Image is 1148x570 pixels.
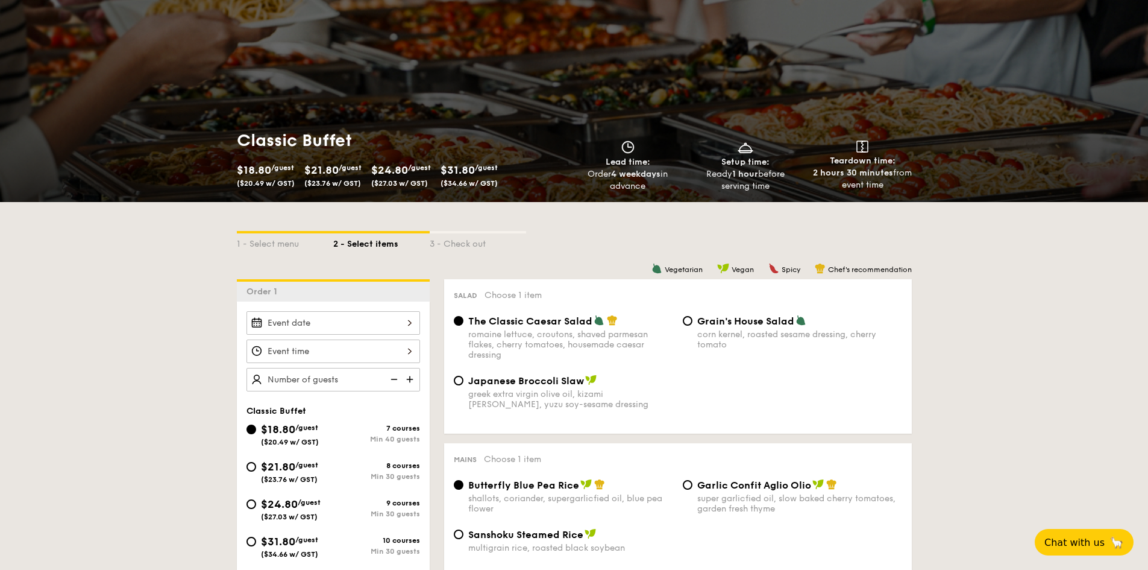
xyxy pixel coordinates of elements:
div: Min 40 guests [333,435,420,443]
span: Teardown time: [830,156,896,166]
img: icon-dish.430c3a2e.svg [736,141,754,154]
span: ($23.76 w/ GST) [261,475,318,484]
span: Choose 1 item [485,290,542,300]
span: /guest [295,461,318,469]
span: ($34.66 w/ GST) [261,550,318,559]
div: 1 - Select menu [237,233,333,250]
span: $24.80 [371,163,408,177]
span: /guest [271,163,294,172]
input: $18.80/guest($20.49 w/ GST)7 coursesMin 40 guests [246,425,256,434]
span: $21.80 [261,460,295,473]
div: 9 courses [333,499,420,507]
span: /guest [339,163,362,172]
div: 10 courses [333,536,420,545]
span: /guest [295,536,318,544]
span: Choose 1 item [484,454,541,464]
img: icon-add.58712e84.svg [402,368,420,391]
img: icon-chef-hat.a58ddaea.svg [826,479,837,490]
span: Mains [454,455,477,464]
div: super garlicfied oil, slow baked cherry tomatoes, garden fresh thyme [697,493,902,514]
span: Japanese Broccoli Slaw [468,375,584,387]
span: Garlic Confit Aglio Olio [697,480,811,491]
img: icon-vegan.f8ff3823.svg [812,479,824,490]
span: 🦙 [1109,536,1124,549]
span: Butterfly Blue Pea Rice [468,480,579,491]
div: shallots, coriander, supergarlicfied oil, blue pea flower [468,493,673,514]
span: ($20.49 w/ GST) [261,438,319,446]
h1: Classic Buffet [237,130,569,151]
input: $24.80/guest($27.03 w/ GST)9 coursesMin 30 guests [246,499,256,509]
span: Lead time: [606,157,650,167]
img: icon-vegan.f8ff3823.svg [585,528,597,539]
span: Spicy [782,265,800,274]
div: romaine lettuce, croutons, shaved parmesan flakes, cherry tomatoes, housemade caesar dressing [468,329,673,360]
span: ($20.49 w/ GST) [237,179,295,188]
div: Ready before serving time [691,168,799,192]
img: icon-chef-hat.a58ddaea.svg [594,479,605,490]
span: /guest [295,423,318,432]
img: icon-chef-hat.a58ddaea.svg [607,315,618,326]
button: Chat with us🦙 [1035,529,1134,556]
div: Min 30 guests [333,472,420,481]
span: Salad [454,291,477,300]
span: Grain's House Salad [697,315,794,327]
span: /guest [475,163,498,172]
input: Event date [246,311,420,335]
img: icon-chef-hat.a58ddaea.svg [815,263,826,274]
input: Garlic Confit Aglio Oliosuper garlicfied oil, slow baked cherry tomatoes, garden fresh thyme [683,480,692,490]
span: Order 1 [246,287,282,297]
input: Grain's House Saladcorn kernel, roasted sesame dressing, cherry tomato [683,316,692,326]
div: 2 - Select items [333,233,430,250]
div: 3 - Check out [430,233,526,250]
span: $21.80 [304,163,339,177]
span: ($34.66 w/ GST) [441,179,498,188]
span: $31.80 [261,535,295,548]
img: icon-vegetarian.fe4039eb.svg [594,315,604,326]
span: ($23.76 w/ GST) [304,179,361,188]
div: 7 courses [333,424,420,432]
strong: 4 weekdays [611,169,660,179]
img: icon-teardown.65201eee.svg [856,141,868,153]
input: Number of guests [246,368,420,391]
input: $21.80/guest($23.76 w/ GST)8 coursesMin 30 guests [246,462,256,472]
strong: 2 hours 30 minutes [813,168,893,178]
input: Event time [246,340,420,363]
span: Setup time: [721,157,770,167]
span: The Classic Caesar Salad [468,315,592,327]
input: Sanshoku Steamed Ricemultigrain rice, roasted black soybean [454,530,463,539]
input: Japanese Broccoli Slawgreek extra virgin olive oil, kizami [PERSON_NAME], yuzu soy-sesame dressing [454,376,463,385]
span: Classic Buffet [246,406,306,416]
div: greek extra virgin olive oil, kizami [PERSON_NAME], yuzu soy-sesame dressing [468,389,673,410]
span: $18.80 [261,423,295,436]
div: corn kernel, roasted sesame dressing, cherry tomato [697,329,902,350]
div: from event time [809,167,917,191]
div: multigrain rice, roasted black soybean [468,543,673,553]
img: icon-vegan.f8ff3823.svg [717,263,729,274]
span: ($27.03 w/ GST) [371,179,428,188]
span: Vegetarian [665,265,703,274]
span: /guest [408,163,431,172]
input: $31.80/guest($34.66 w/ GST)10 coursesMin 30 guests [246,537,256,546]
span: $31.80 [441,163,475,177]
span: /guest [298,498,321,507]
img: icon-clock.2db775ea.svg [619,141,637,154]
input: The Classic Caesar Saladromaine lettuce, croutons, shaved parmesan flakes, cherry tomatoes, house... [454,316,463,326]
strong: 1 hour [732,169,758,179]
img: icon-vegan.f8ff3823.svg [580,479,592,490]
img: icon-reduce.1d2dbef1.svg [384,368,402,391]
img: icon-spicy.37a8142b.svg [768,263,779,274]
img: icon-vegetarian.fe4039eb.svg [651,263,662,274]
div: 8 courses [333,461,420,470]
span: $18.80 [237,163,271,177]
img: icon-vegetarian.fe4039eb.svg [795,315,806,326]
input: Butterfly Blue Pea Riceshallots, coriander, supergarlicfied oil, blue pea flower [454,480,463,490]
span: $24.80 [261,498,298,511]
div: Order in advance [574,168,682,192]
img: icon-vegan.f8ff3823.svg [585,375,597,385]
span: Vegan [732,265,754,274]
span: ($27.03 w/ GST) [261,513,318,521]
span: Sanshoku Steamed Rice [468,529,583,540]
div: Min 30 guests [333,547,420,556]
span: Chat with us [1044,537,1105,548]
div: Min 30 guests [333,510,420,518]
